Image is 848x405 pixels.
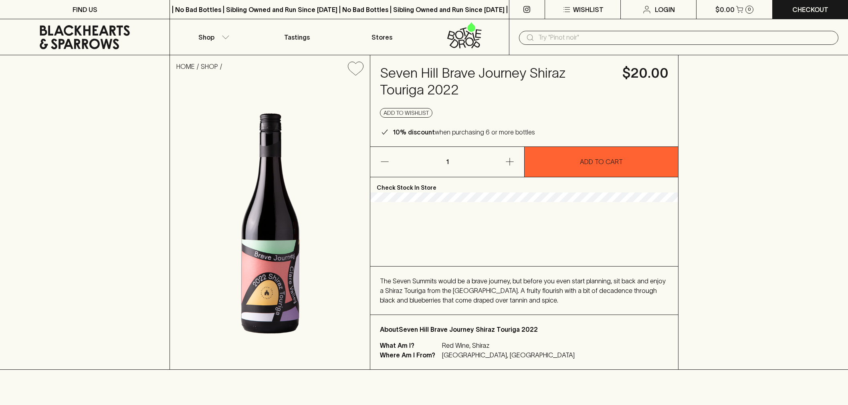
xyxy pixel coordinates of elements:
[372,32,392,42] p: Stores
[380,341,440,350] p: What Am I?
[284,32,310,42] p: Tastings
[176,63,195,70] a: HOME
[380,65,613,98] h4: Seven Hill Brave Journey Shiraz Touriga 2022
[370,177,678,192] p: Check Stock In Store
[438,147,457,177] p: 1
[339,19,424,55] a: Stores
[442,341,575,350] p: Red Wine, Shiraz
[748,7,751,12] p: 0
[255,19,339,55] a: Tastings
[442,350,575,360] p: [GEOGRAPHIC_DATA], [GEOGRAPHIC_DATA]
[380,325,668,334] p: About Seven Hill Brave Journey Shiraz Touriga 2022
[792,5,828,14] p: Checkout
[525,147,678,177] button: ADD TO CART
[715,5,735,14] p: $0.00
[201,63,218,70] a: SHOP
[380,350,440,360] p: Where Am I From?
[380,108,432,118] button: Add to wishlist
[573,5,604,14] p: Wishlist
[170,82,370,369] img: 38795.png
[73,5,97,14] p: FIND US
[380,277,666,304] span: The Seven Summits would be a brave journey, but before you even start planning, sit back and enjo...
[393,127,535,137] p: when purchasing 6 or more bottles
[345,58,367,79] button: Add to wishlist
[622,65,668,82] h4: $20.00
[655,5,675,14] p: Login
[170,19,254,55] button: Shop
[393,128,435,136] b: 10% discount
[580,157,623,166] p: ADD TO CART
[198,32,214,42] p: Shop
[538,31,832,44] input: Try "Pinot noir"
